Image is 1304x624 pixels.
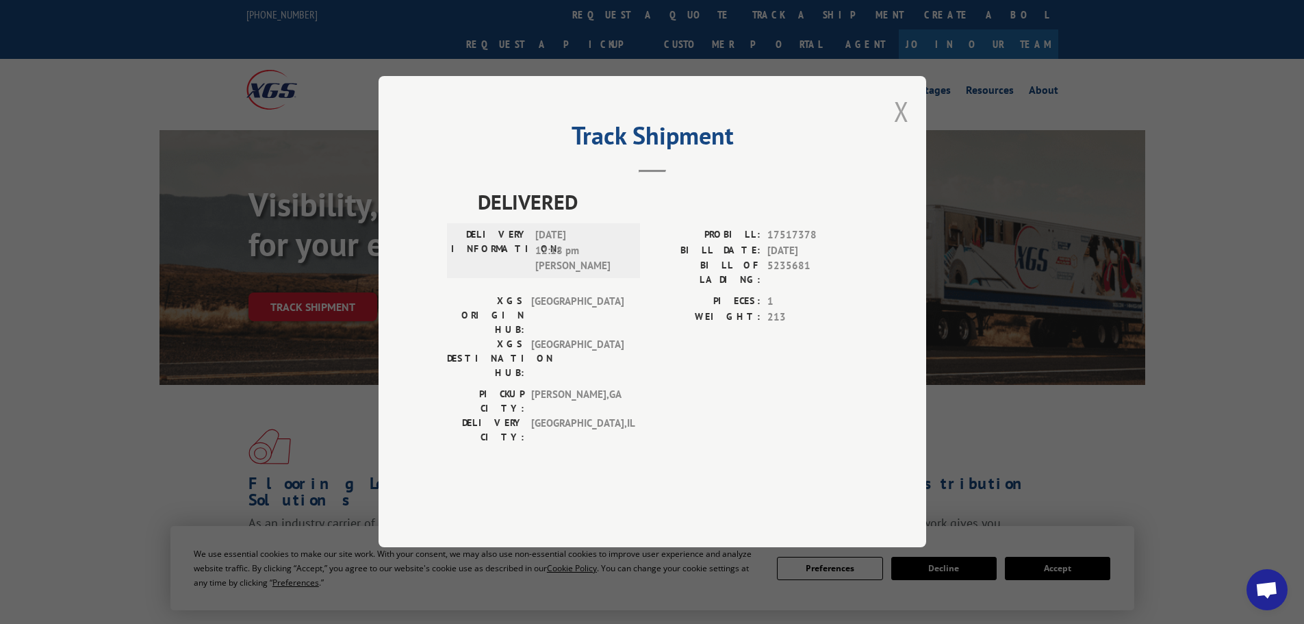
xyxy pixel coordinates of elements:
[447,416,524,445] label: DELIVERY CITY:
[894,93,909,129] button: Close modal
[767,228,858,244] span: 17517378
[451,228,528,275] label: DELIVERY INFORMATION:
[531,388,624,416] span: [PERSON_NAME] , GA
[767,295,858,310] span: 1
[531,338,624,381] span: [GEOGRAPHIC_DATA]
[447,295,524,338] label: XGS ORIGIN HUB:
[652,228,760,244] label: PROBILL:
[652,310,760,325] label: WEIGHT:
[1247,569,1288,610] div: Open chat
[531,416,624,445] span: [GEOGRAPHIC_DATA] , IL
[767,310,858,325] span: 213
[652,259,760,288] label: BILL OF LADING:
[478,187,858,218] span: DELIVERED
[767,259,858,288] span: 5235681
[652,243,760,259] label: BILL DATE:
[447,338,524,381] label: XGS DESTINATION HUB:
[535,228,628,275] span: [DATE] 12:18 pm [PERSON_NAME]
[767,243,858,259] span: [DATE]
[447,388,524,416] label: PICKUP CITY:
[531,295,624,338] span: [GEOGRAPHIC_DATA]
[447,126,858,152] h2: Track Shipment
[652,295,760,310] label: PIECES:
